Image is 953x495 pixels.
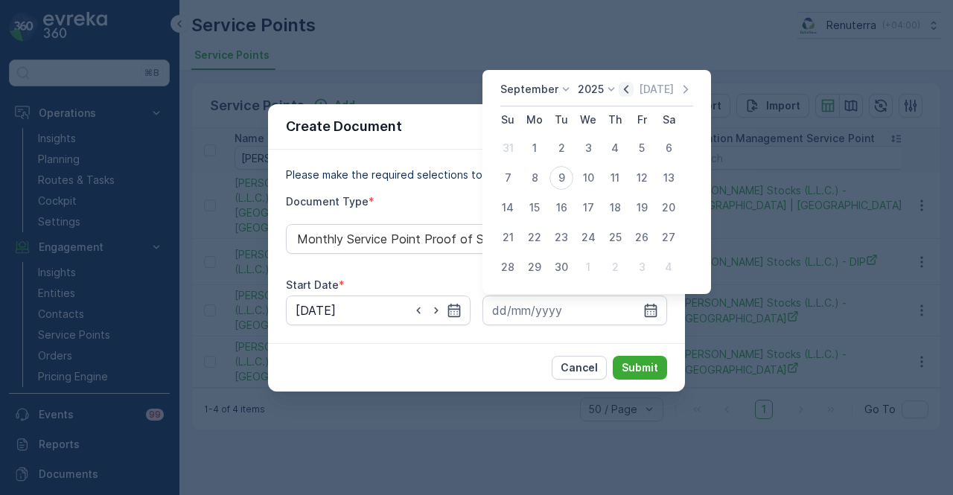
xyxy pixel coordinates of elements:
[521,106,548,133] th: Monday
[496,226,520,249] div: 21
[630,226,654,249] div: 26
[523,255,546,279] div: 29
[286,296,471,325] input: dd/mm/yyyy
[603,255,627,279] div: 2
[523,226,546,249] div: 22
[603,136,627,160] div: 4
[576,166,600,190] div: 10
[657,226,681,249] div: 27
[655,106,682,133] th: Saturday
[494,106,521,133] th: Sunday
[286,116,402,137] p: Create Document
[496,255,520,279] div: 28
[549,166,573,190] div: 9
[630,196,654,220] div: 19
[602,106,628,133] th: Thursday
[552,356,607,380] button: Cancel
[613,356,667,380] button: Submit
[548,106,575,133] th: Tuesday
[622,360,658,375] p: Submit
[286,195,369,208] label: Document Type
[561,360,598,375] p: Cancel
[657,166,681,190] div: 13
[549,226,573,249] div: 23
[576,226,600,249] div: 24
[630,255,654,279] div: 3
[286,278,339,291] label: Start Date
[482,296,667,325] input: dd/mm/yyyy
[628,106,655,133] th: Friday
[603,196,627,220] div: 18
[523,136,546,160] div: 1
[657,136,681,160] div: 6
[630,166,654,190] div: 12
[657,255,681,279] div: 4
[603,166,627,190] div: 11
[500,82,558,97] p: September
[549,255,573,279] div: 30
[639,82,674,97] p: [DATE]
[549,136,573,160] div: 2
[575,106,602,133] th: Wednesday
[523,196,546,220] div: 15
[576,196,600,220] div: 17
[630,136,654,160] div: 5
[578,82,604,97] p: 2025
[286,167,667,182] p: Please make the required selections to create your document.
[496,166,520,190] div: 7
[523,166,546,190] div: 8
[496,196,520,220] div: 14
[576,136,600,160] div: 3
[576,255,600,279] div: 1
[657,196,681,220] div: 20
[603,226,627,249] div: 25
[496,136,520,160] div: 31
[549,196,573,220] div: 16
